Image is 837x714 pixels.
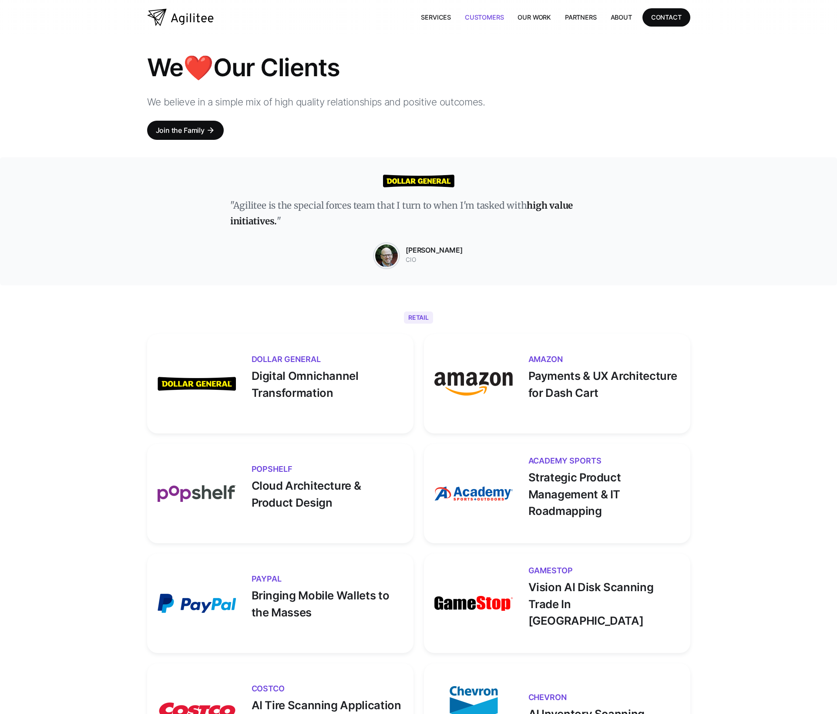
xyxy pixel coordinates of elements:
a: Services [414,8,458,26]
p: "Agilitee is the special forces team that I turn to when I'm tasked with " [230,198,607,230]
p: Bringing Mobile Wallets to the Masses [252,583,403,621]
p: Payments & UX Architecture for Dash Cart [528,363,680,401]
a: Our Work [511,8,558,26]
div: CONTACT [651,12,682,23]
h1: We Our Clients [147,52,527,83]
span: ❤️ [183,53,213,82]
div: Join the Family [156,124,205,136]
div: arrow_forward [206,126,215,135]
p: Digital Omnichannel Transformation [252,363,403,401]
p: Cloud Architecture & Product Design [252,473,403,511]
a: Customers [458,8,511,26]
div: Retail [404,311,434,324]
h3: AMAZON [528,355,680,363]
a: About [604,8,639,26]
a: CONTACT [642,8,690,26]
a: Partners [558,8,604,26]
h3: Chevron [528,694,680,701]
h3: ACADEMY SPORTS [528,457,680,465]
h3: PayPal [252,575,403,583]
div: CIO [406,255,463,265]
p: Vision AI Disk Scanning Trade In [GEOGRAPHIC_DATA] [528,575,680,629]
h3: COSTCO [252,685,403,693]
h3: Gamestop [528,567,680,575]
h3: Dollar General [252,355,403,363]
a: Join the Familyarrow_forward [147,121,224,140]
p: Strategic Product Management & IT Roadmapping [528,465,680,519]
h3: Popshelf [252,465,403,473]
strong: [PERSON_NAME] [406,246,463,254]
a: home [147,9,214,26]
p: We believe in a simple mix of high quality relationships and positive outcomes. [147,93,527,110]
